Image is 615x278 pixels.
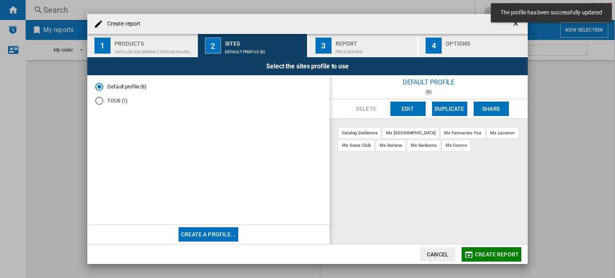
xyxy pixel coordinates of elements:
div: 2 [205,38,221,54]
button: Delete [349,102,384,116]
div: 3 [316,38,332,54]
div: (8) [330,89,528,95]
md-radio-button: Default profile (22) [95,83,322,91]
div: Default profile (8) [225,46,304,54]
div: catalog galderma [339,128,380,138]
div: Products [115,37,193,46]
div: mx soriana [376,140,405,150]
div: mx sanborns [408,140,440,150]
div: Report [336,37,414,46]
div: mx farmacias yza [441,128,484,138]
div: 4 [426,38,442,54]
button: 2 Sites Default profile (8) [198,34,308,57]
div: Default profile [330,75,528,89]
button: 4 Options [418,34,528,57]
button: 1 Products CATALOG GALDERMA:Catalog galderma [87,34,197,57]
span: Create report [475,251,519,258]
h4: Create report [103,20,141,28]
button: Cancel [420,247,455,262]
div: 1 [94,38,111,54]
button: Share [474,102,509,116]
div: Price Matrix [336,46,414,54]
div: mx costco [442,140,470,150]
div: Options [446,37,525,46]
div: Select the sites profile to use [87,57,528,75]
button: 3 Report Price Matrix [308,34,418,57]
div: CATALOG GALDERMA:Catalog galderma [115,46,193,54]
button: Duplicate [432,102,467,116]
div: mx sams club [339,140,374,150]
span: The profile has been successfully updated [498,9,605,17]
div: mx lacomer [487,128,518,138]
div: Sites [225,37,304,46]
button: Edit [390,102,426,116]
button: Create report [462,247,521,262]
div: mx [GEOGRAPHIC_DATA] [383,128,438,138]
button: Create a profile... [179,227,238,242]
md-radio-button: TOUS (1) [95,97,322,104]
